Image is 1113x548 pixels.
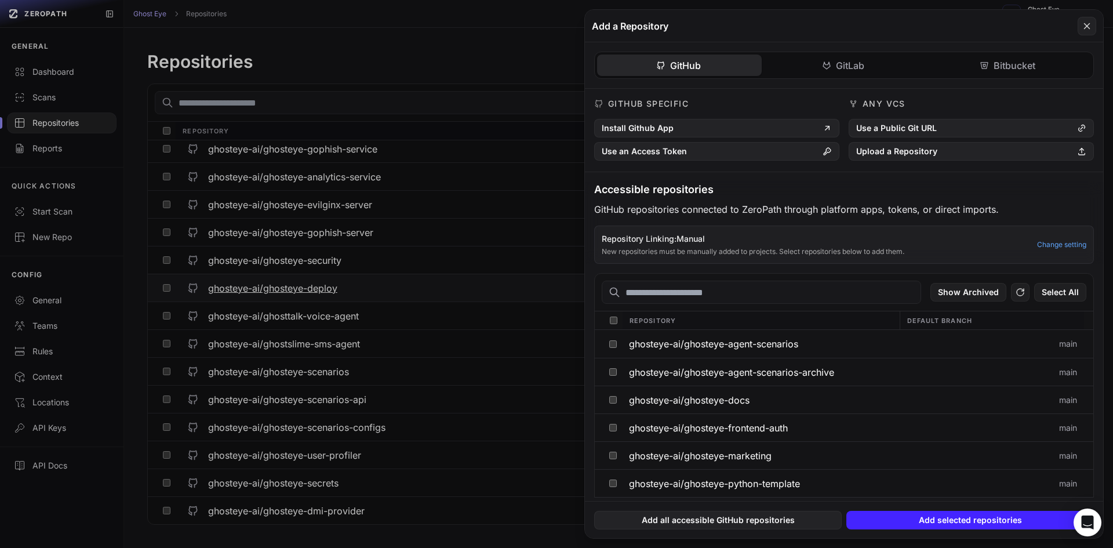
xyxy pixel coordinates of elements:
[900,311,1084,329] div: Default Branch
[906,366,1077,378] span: main
[602,233,1030,245] p: Repository Linking: Manual
[595,358,1093,386] div: ghosteye-ai/ghosteye-agent-scenarios-archive main
[849,119,1094,137] button: Use a Public Git URL
[863,98,905,110] h4: Any VCS
[594,202,1094,216] p: GitHub repositories connected to ZeroPath through platform apps, tokens, or direct imports.
[846,511,1094,529] button: Add selected repositories
[1074,509,1101,536] div: Open Intercom Messenger
[594,119,839,137] button: Install Github App
[595,469,1093,497] div: ghosteye-ai/ghosteye-python-template main
[595,386,1093,413] div: ghosteye-ai/ghosteye-docs main
[608,98,689,110] h4: GitHub Specific
[906,338,1077,350] span: main
[622,330,899,358] button: ghosteye-ai/ghosteye-agent-scenarios
[622,470,899,497] button: ghosteye-ai/ghosteye-python-template
[602,247,1030,256] p: New repositories must be manually added to projects. Select repositories below to add them.
[906,394,1077,406] span: main
[629,368,834,377] span: ghosteye-ai/ghosteye-agent-scenarios-archive
[906,422,1077,434] span: main
[623,311,900,329] div: Repository
[906,450,1077,462] span: main
[595,413,1093,441] div: ghosteye-ai/ghosteye-frontend-auth main
[629,423,788,433] span: ghosteye-ai/ghosteye-frontend-auth
[592,19,668,33] h3: Add a Repository
[849,142,1094,161] button: Upload a Repository
[597,55,762,76] button: GitHub
[594,182,1094,198] h3: Accessible repositories
[1037,240,1086,249] a: Change setting
[629,479,800,488] span: ghosteye-ai/ghosteye-python-template
[762,55,926,76] button: GitLab
[622,442,899,469] button: ghosteye-ai/ghosteye-marketing
[1034,283,1086,302] button: Select All
[629,395,750,405] span: ghosteye-ai/ghosteye-docs
[622,386,899,413] button: ghosteye-ai/ghosteye-docs
[594,142,839,161] button: Use an Access Token
[594,511,842,529] button: Add all accessible GitHub repositories
[926,55,1091,76] button: Bitbucket
[622,414,899,441] button: ghosteye-ai/ghosteye-frontend-auth
[629,339,798,349] span: ghosteye-ai/ghosteye-agent-scenarios
[629,451,772,460] span: ghosteye-ai/ghosteye-marketing
[930,283,1006,302] button: Show Archived
[622,358,899,386] button: ghosteye-ai/ghosteye-agent-scenarios-archive
[595,330,1093,358] div: ghosteye-ai/ghosteye-agent-scenarios main
[906,478,1077,489] span: main
[595,441,1093,469] div: ghosteye-ai/ghosteye-marketing main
